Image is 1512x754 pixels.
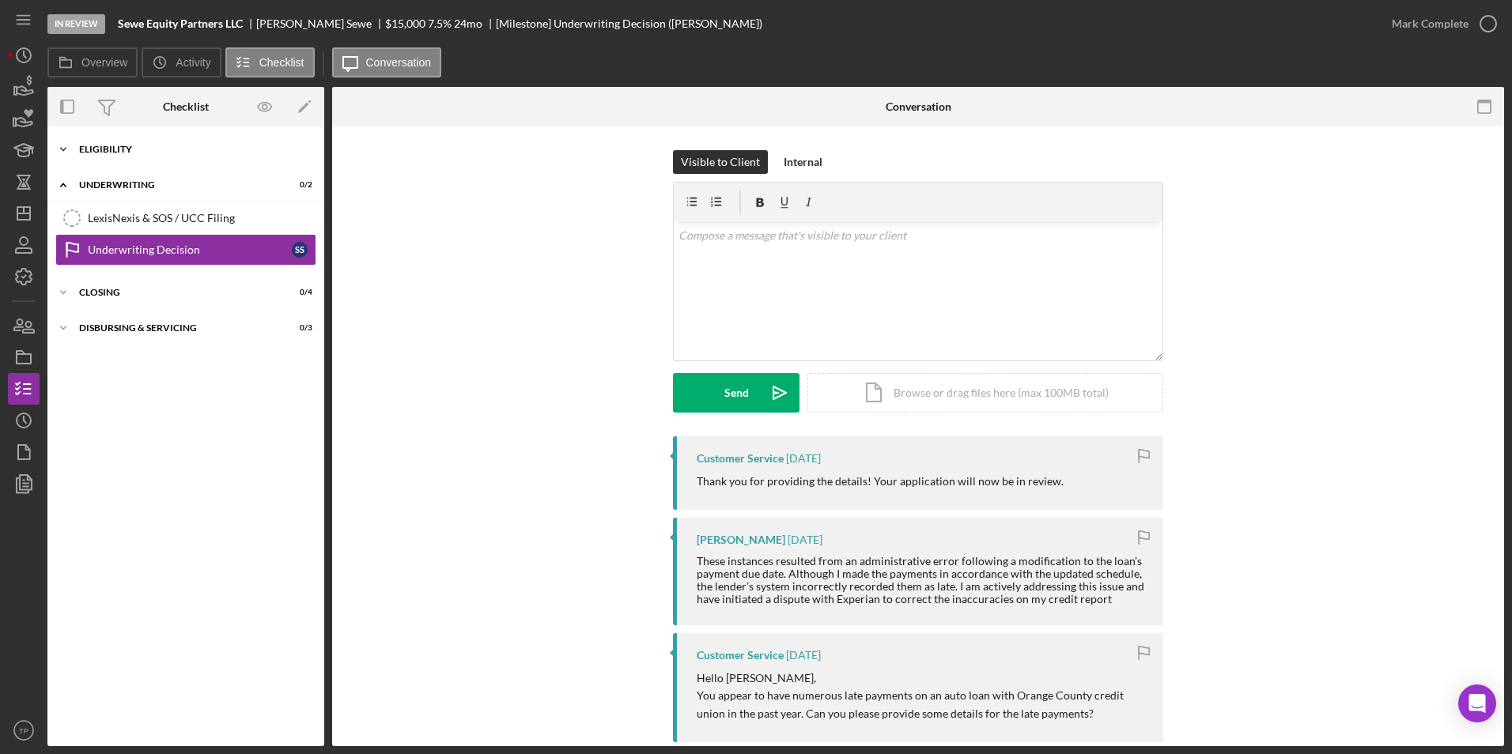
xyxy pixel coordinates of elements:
[697,669,1147,687] p: Hello [PERSON_NAME],
[8,714,40,746] button: TP
[225,47,315,77] button: Checklist
[259,56,304,69] label: Checklist
[428,17,452,30] div: 7.5 %
[55,234,316,266] a: Underwriting DecisionSS
[454,17,482,30] div: 24 mo
[786,452,821,465] time: 2025-09-19 20:44
[88,243,292,256] div: Underwriting Decision
[47,47,138,77] button: Overview
[786,649,821,662] time: 2025-09-19 00:23
[697,533,785,546] div: [PERSON_NAME]
[697,555,1147,605] div: These instances resulted from an administrative error following a modification to the loan’s paym...
[366,56,432,69] label: Conversation
[724,373,749,413] div: Send
[496,17,762,30] div: [Milestone] Underwriting Decision ([PERSON_NAME])
[1458,684,1496,722] div: Open Intercom Messenger
[81,56,127,69] label: Overview
[163,100,209,113] div: Checklist
[385,17,425,30] span: $15,000
[697,452,784,465] div: Customer Service
[284,288,312,297] div: 0 / 4
[697,687,1147,722] p: You appear to have numerous late payments on an auto loan with Orange County credit union in the ...
[292,242,308,258] div: S S
[673,373,799,413] button: Send
[79,288,273,297] div: Closing
[697,473,1064,490] p: Thank you for providing the details! Your application will now be in review.
[776,150,830,174] button: Internal
[256,17,385,30] div: [PERSON_NAME] Sewe
[55,202,316,234] a: LexisNexis & SOS / UCC Filing
[1376,8,1504,40] button: Mark Complete
[284,180,312,190] div: 0 / 2
[788,533,822,546] time: 2025-09-19 00:30
[47,14,105,34] div: In Review
[673,150,768,174] button: Visible to Client
[1392,8,1469,40] div: Mark Complete
[19,726,28,735] text: TP
[332,47,442,77] button: Conversation
[79,145,304,154] div: Eligibility
[176,56,210,69] label: Activity
[697,649,784,662] div: Customer Service
[79,180,273,190] div: Underwriting
[886,100,951,113] div: Conversation
[284,323,312,333] div: 0 / 3
[681,150,760,174] div: Visible to Client
[118,17,243,30] b: Sewe Equity Partners LLC
[784,150,822,174] div: Internal
[88,212,316,224] div: LexisNexis & SOS / UCC Filing
[79,323,273,333] div: Disbursing & Servicing
[142,47,221,77] button: Activity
